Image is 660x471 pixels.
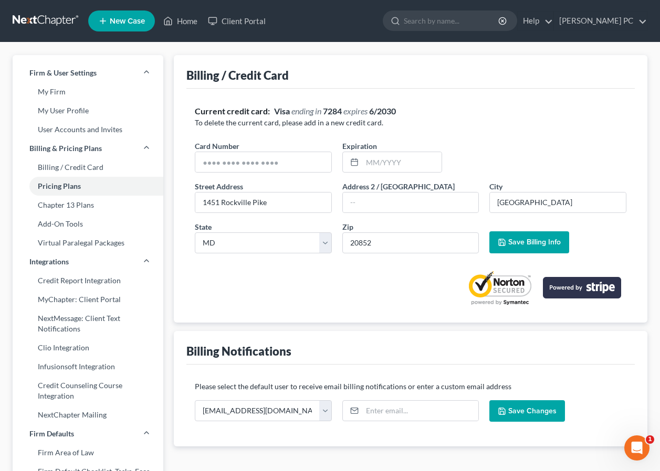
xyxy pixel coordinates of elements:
[195,192,331,212] input: Enter street address
[13,338,163,357] a: Clio Integration
[369,106,396,116] strong: 6/2030
[195,222,212,231] span: State
[195,152,331,172] input: ●●●● ●●●● ●●●● ●●●●
[362,401,479,421] input: Enter email...
[110,17,145,25] span: New Case
[343,192,479,212] input: --
[342,232,479,253] input: XXXXX
[291,106,321,116] span: ending in
[13,271,163,290] a: Credit Report Integration
[29,429,74,439] span: Firm Defaults
[195,381,626,392] p: Please select the default user to receive email billing notifications or enter a custom email add...
[186,68,289,83] div: Billing / Credit Card
[13,376,163,405] a: Credit Counseling Course Integration
[342,182,455,191] span: Address 2 / [GEOGRAPHIC_DATA]
[13,233,163,252] a: Virtual Paralegal Packages
[13,252,163,271] a: Integrations
[13,215,163,233] a: Add-On Tools
[489,400,565,422] button: Save Changes
[508,238,561,247] span: Save Billing Info
[13,139,163,158] a: Billing & Pricing Plans
[13,290,163,309] a: MyChapter: Client Portal
[543,277,621,298] img: stripe-logo-2a7f7e6ca78b8645494d24e0ce0d7884cb2b23f96b22fa3b73b5b9e177486001.png
[554,12,647,30] a: [PERSON_NAME] PC
[489,231,569,253] button: Save Billing Info
[13,177,163,196] a: Pricing Plans
[195,142,239,151] span: Card Number
[195,117,626,128] p: To delete the current card, please add in a new credit card.
[13,196,163,215] a: Chapter 13 Plans
[518,12,553,30] a: Help
[489,182,502,191] span: City
[13,158,163,177] a: Billing / Credit Card
[465,270,535,306] a: Norton Secured privacy certification
[13,309,163,338] a: NextMessage: Client Text Notifications
[490,192,626,212] input: Enter city
[13,120,163,139] a: User Accounts and Invites
[13,405,163,424] a: NextChapter Mailing
[465,270,535,306] img: Powered by Symantec
[29,143,102,154] span: Billing & Pricing Plans
[195,106,270,116] strong: Current credit card:
[342,222,353,231] span: Zip
[13,424,163,443] a: Firm Defaults
[343,106,368,116] span: expires
[646,435,654,444] span: 1
[362,152,442,172] input: MM/YYYY
[404,11,500,30] input: Search by name...
[274,106,290,116] strong: Visa
[13,443,163,462] a: Firm Area of Law
[186,344,291,359] div: Billing Notifications
[203,12,271,30] a: Client Portal
[195,182,243,191] span: Street Address
[13,357,163,376] a: Infusionsoft Integration
[13,101,163,120] a: My User Profile
[342,142,377,151] span: Expiration
[13,63,163,82] a: Firm & User Settings
[508,406,557,415] span: Save Changes
[624,435,649,461] iframe: Intercom live chat
[29,68,97,78] span: Firm & User Settings
[158,12,203,30] a: Home
[29,256,69,267] span: Integrations
[13,82,163,101] a: My Firm
[323,106,342,116] strong: 7284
